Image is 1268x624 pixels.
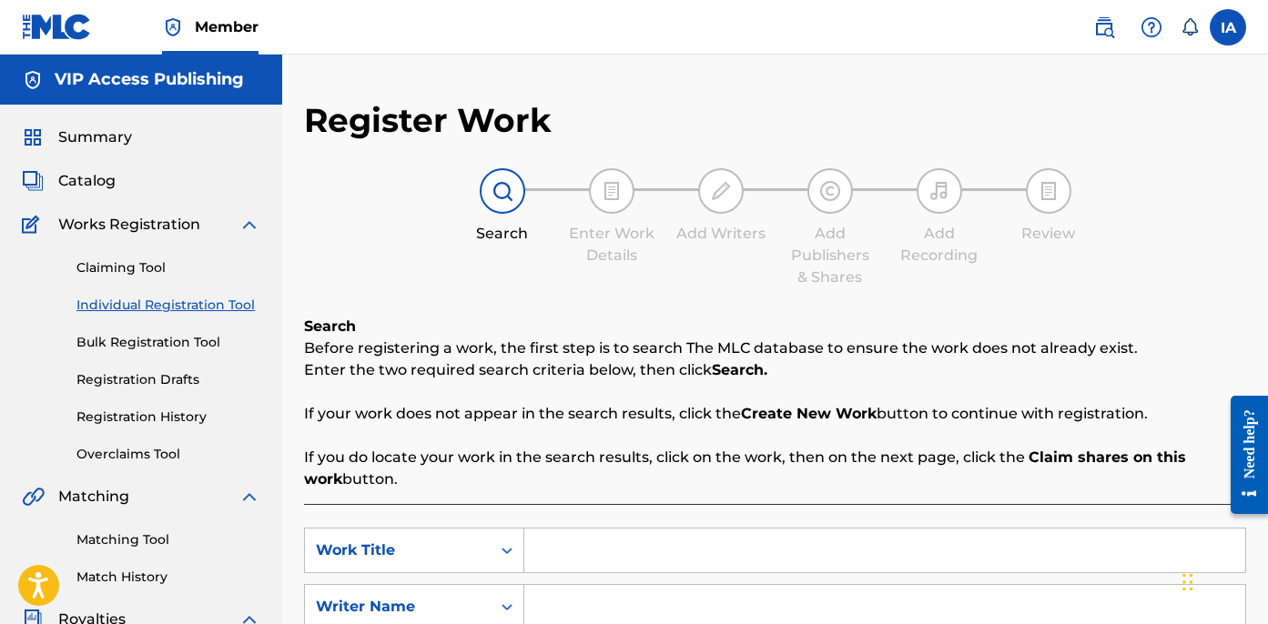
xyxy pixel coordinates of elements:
div: Notifications [1181,18,1199,36]
div: Add Publishers & Shares [785,223,876,288]
h2: Register Work [304,100,552,141]
p: If you do locate your work in the search results, click on the work, then on the next page, click... [304,447,1246,490]
img: Works Registration [22,214,46,236]
img: step indicator icon for Search [492,180,513,202]
span: Member [195,16,259,37]
p: Before registering a work, the first step is to search The MLC database to ensure the work does n... [304,337,1246,359]
span: Catalog [58,170,116,192]
a: Bulk Registration Tool [76,333,260,352]
iframe: Resource Center [1217,381,1268,528]
img: step indicator icon for Add Recording [928,180,950,202]
span: Matching [58,486,129,508]
a: Registration History [76,408,260,427]
div: Add Writers [675,223,766,245]
strong: Search. [712,361,767,378]
a: Matching Tool [76,530,260,549]
img: step indicator icon for Add Publishers & Shares [819,180,841,202]
img: step indicator icon for Add Writers [710,180,732,202]
img: Top Rightsholder [162,16,184,38]
a: Overclaims Tool [76,445,260,464]
img: Catalog [22,170,44,192]
a: Public Search [1086,9,1122,45]
p: If your work does not appear in the search results, click the button to continue with registration. [304,403,1246,425]
strong: Create New Work [741,405,877,422]
img: MLC Logo [22,14,92,40]
img: Matching [22,486,45,508]
div: Drag [1182,555,1193,609]
div: Help [1133,9,1170,45]
img: expand [238,486,260,508]
img: step indicator icon for Enter Work Details [601,180,623,202]
img: Accounts [22,69,44,91]
img: expand [238,214,260,236]
span: Works Registration [58,214,200,236]
div: Search [457,223,548,245]
div: Work Title [316,539,480,561]
a: Match History [76,568,260,587]
a: Registration Drafts [76,370,260,389]
span: Summary [58,126,132,148]
b: Search [304,317,356,335]
p: Enter the two required search criteria below, then click [304,359,1246,381]
a: Claiming Tool [76,258,260,277]
div: Enter Work Details [566,223,657,267]
div: Add Recording [894,223,985,267]
img: Summary [22,126,44,148]
iframe: Chat Widget [1177,537,1268,624]
img: search [1093,16,1115,38]
img: step indicator icon for Review [1038,180,1060,202]
div: User Menu [1210,9,1246,45]
a: CatalogCatalog [22,170,116,192]
a: SummarySummary [22,126,132,148]
h5: VIP Access Publishing [55,69,244,90]
img: help [1141,16,1162,38]
a: Individual Registration Tool [76,296,260,315]
div: Review [1003,223,1094,245]
div: Writer Name [316,596,480,618]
